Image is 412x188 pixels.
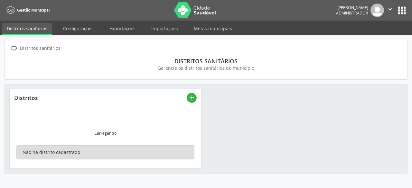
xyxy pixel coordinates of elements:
img: img [370,4,384,17]
a:  Distritos sanitários [9,44,61,53]
span: Gestão Municipal [17,7,50,13]
div: Não há distrito cadastrado [16,145,194,159]
a: Importações [147,23,183,34]
a: Exportações [105,23,140,34]
div: Distritos [14,94,187,101]
button:  [384,4,396,17]
i: add [188,94,195,101]
div: Carregando [94,130,117,136]
i:  [387,6,394,13]
a: Metas municipais [189,23,237,34]
div: [PERSON_NAME] [336,5,368,10]
div: Distritos sanitários [14,58,398,65]
button: add [187,93,197,103]
a: Gestão Municipal [5,5,50,15]
button: apps [396,5,407,16]
a: Distritos sanitários [2,23,52,35]
a: Configurações [59,23,98,34]
div: Distritos sanitários [19,44,61,53]
div: Gerencie os distritos sanitários do município [14,65,398,71]
i:  [9,44,19,53]
span: Administrador [336,10,368,16]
